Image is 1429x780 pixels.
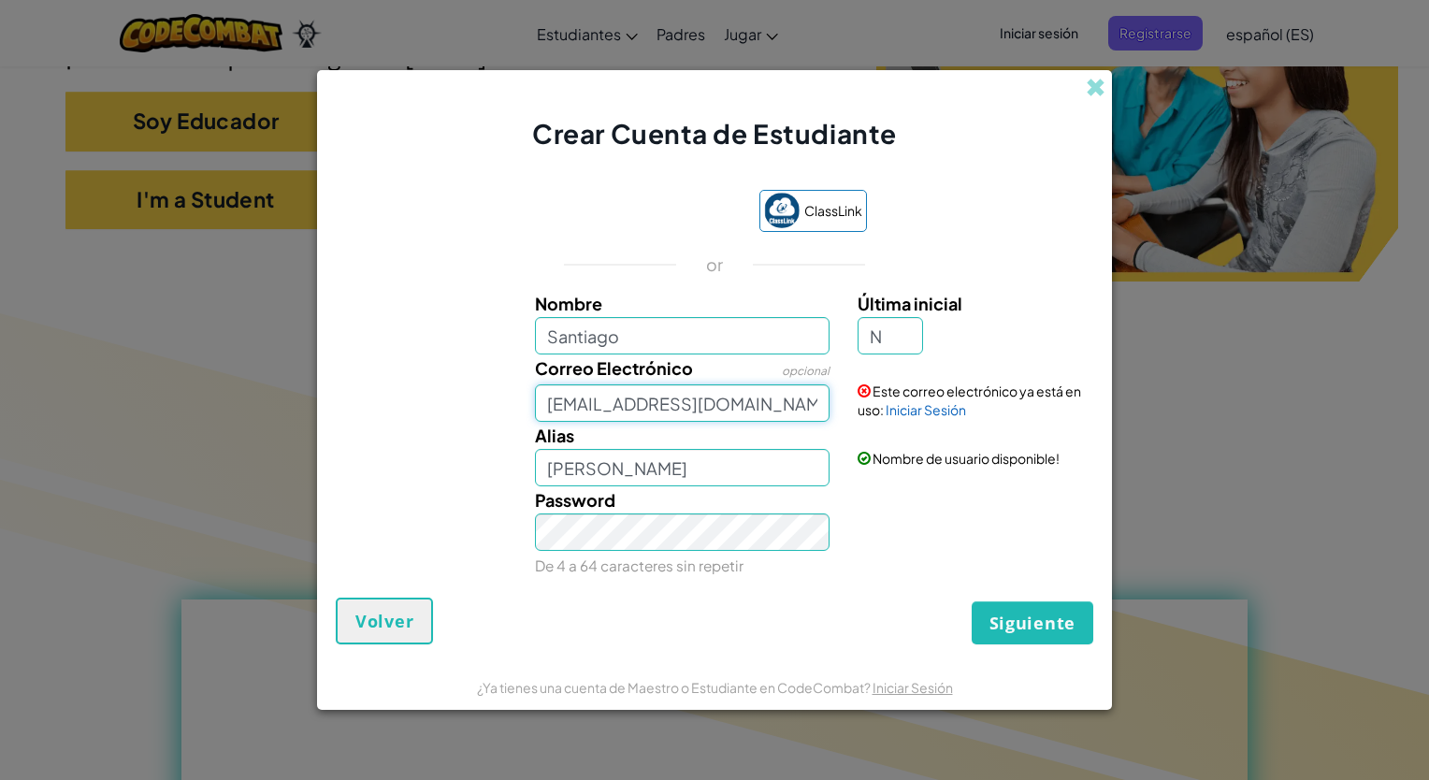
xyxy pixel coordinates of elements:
[554,192,750,233] iframe: Botón de Acceder con Google
[532,117,897,150] span: Crear Cuenta de Estudiante
[336,598,433,644] button: Volver
[535,425,574,446] span: Alias
[535,357,693,379] span: Correo Electrónico
[706,253,724,276] p: or
[782,364,830,378] span: opcional
[355,610,413,632] span: Volver
[764,193,800,228] img: classlink-logo-small.png
[535,293,602,314] span: Nombre
[477,679,873,696] span: ¿Ya tienes una cuenta de Maestro o Estudiante en CodeCombat?
[858,293,962,314] span: Última inicial
[535,556,743,574] small: De 4 a 64 caracteres sin repetir
[858,383,1081,418] span: Este correo electrónico ya está en uso:
[873,450,1060,467] span: Nombre de usuario disponible!
[886,401,966,418] a: Iniciar Sesión
[535,489,615,511] span: Password
[804,197,862,224] span: ClassLink
[989,612,1075,634] span: Siguiente
[972,601,1093,644] button: Siguiente
[873,679,953,696] a: Iniciar Sesión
